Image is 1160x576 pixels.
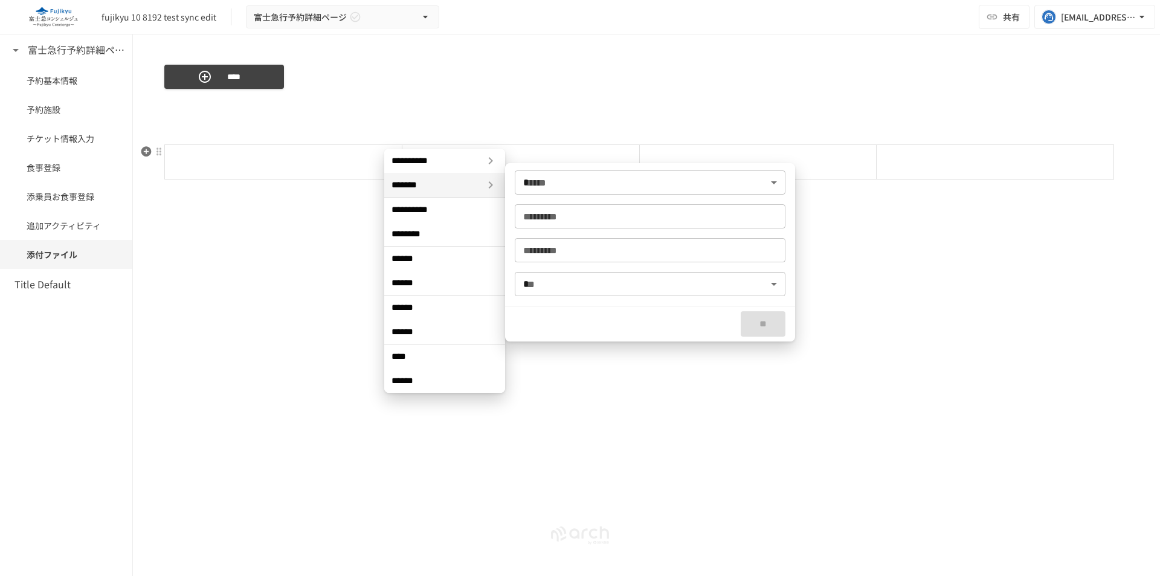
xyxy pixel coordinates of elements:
span: 共有 [1003,10,1020,24]
span: 追加アクティビティ [27,219,106,232]
span: 予約施設 [27,103,106,116]
span: 予約基本情報 [27,74,106,87]
button: [EMAIL_ADDRESS][DOMAIN_NAME] [1034,5,1155,29]
button: 富士急行予約詳細ページ [246,5,439,29]
img: eQeGXtYPV2fEKIA3pizDiVdzO5gJTl2ahLbsPaD2E4R [14,7,92,27]
span: チケット情報入力 [27,132,106,145]
button: 共有 [979,5,1029,29]
div: fujikyu 10 8192 test sync edit [101,11,216,24]
div: [EMAIL_ADDRESS][DOMAIN_NAME] [1061,10,1136,25]
span: 富士急行予約詳細ページ [254,10,347,25]
h6: Title Default [14,277,71,293]
span: 添乗員お食事登録 [27,190,106,203]
span: 食事登録 [27,161,106,174]
span: 添付ファイル [27,248,106,261]
h6: 富士急行予約詳細ページ [28,42,124,58]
